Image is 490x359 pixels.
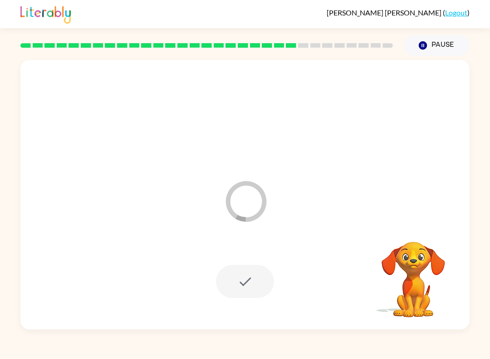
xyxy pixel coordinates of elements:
video: Your browser must support playing .mp4 files to use Literably. Please try using another browser. [368,228,459,319]
a: Logout [445,8,467,17]
span: [PERSON_NAME] [PERSON_NAME] [327,8,443,17]
div: ( ) [327,8,470,17]
img: Literably [20,4,71,24]
button: Pause [404,35,470,56]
